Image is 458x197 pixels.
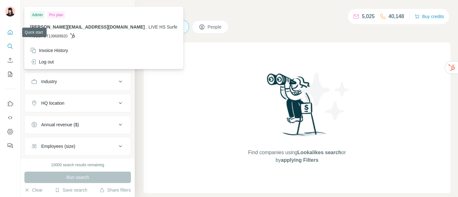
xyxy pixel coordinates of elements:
[41,143,75,149] div: Employees (size)
[25,74,131,89] button: Industry
[30,11,45,19] div: Admin
[30,33,68,39] span: HUBSPOT139689920
[5,126,15,137] button: Dashboard
[41,100,64,106] div: HQ location
[55,187,87,193] button: Save search
[100,187,131,193] button: Share filters
[5,27,15,38] button: Quick start
[25,95,131,111] button: HQ location
[5,41,15,52] button: Search
[297,68,354,125] img: Surfe Illustration - Stars
[30,47,68,54] div: Invoice History
[144,8,450,16] h4: Search
[24,6,44,11] div: New search
[25,139,131,154] button: Employees (size)
[5,69,15,80] button: My lists
[5,112,15,123] button: Use Surfe API
[389,13,404,20] p: 40,148
[30,59,54,65] div: Log out
[297,150,341,155] span: Lookalikes search
[41,78,57,85] div: Industry
[415,12,444,21] button: Buy credits
[208,24,222,30] span: People
[146,24,147,30] span: .
[30,24,145,30] span: [PERSON_NAME][EMAIL_ADDRESS][DOMAIN_NAME]
[246,149,348,164] span: Find companies using or by
[362,13,375,20] p: 5,025
[5,55,15,66] button: Enrich CSV
[41,121,79,128] div: Annual revenue ($)
[24,187,42,193] button: Clear
[5,98,15,109] button: Use Surfe on LinkedIn
[5,140,15,151] button: Feedback
[110,4,135,13] button: Hide
[47,11,65,19] div: Pro plan
[25,117,131,132] button: Annual revenue ($)
[51,162,104,168] div: 10000 search results remaining
[264,72,330,142] img: Surfe Illustration - Woman searching with binoculars
[149,24,177,30] span: LIVE HS Surfe
[5,6,15,16] img: Avatar
[281,157,318,163] span: applying Filters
